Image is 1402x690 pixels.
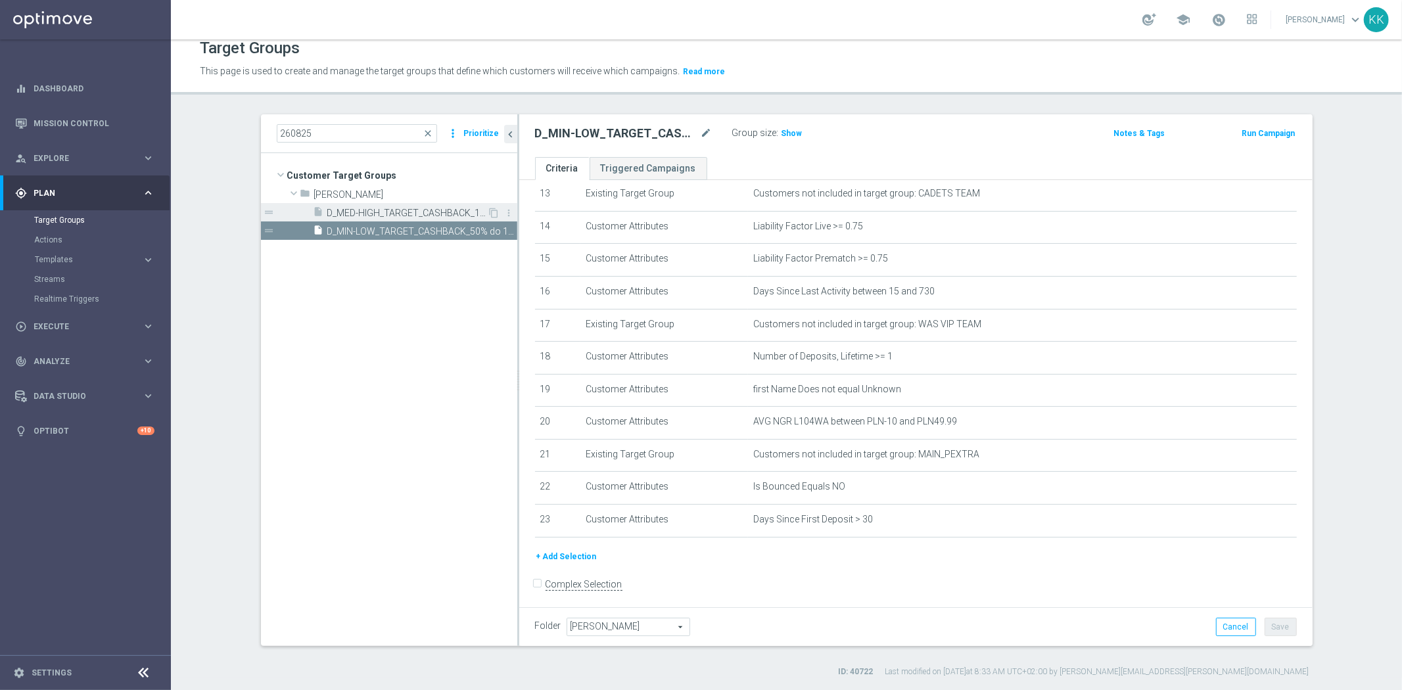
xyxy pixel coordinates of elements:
a: Target Groups [34,215,137,225]
button: Read more [682,64,726,79]
td: Existing Target Group [580,309,748,342]
span: Customer Target Groups [287,166,517,185]
i: play_circle_outline [15,321,27,333]
td: Existing Target Group [580,179,748,212]
div: equalizer Dashboard [14,83,155,94]
button: person_search Explore keyboard_arrow_right [14,153,155,164]
span: Customers not included in target group: WAS VIP TEAM [753,319,981,330]
div: Data Studio [15,390,142,402]
button: Save [1265,618,1297,636]
button: Prioritize [462,125,502,143]
button: play_circle_outline Execute keyboard_arrow_right [14,321,155,332]
span: Execute [34,323,142,331]
a: Settings [32,669,72,677]
div: Streams [34,269,170,289]
i: keyboard_arrow_right [142,152,154,164]
td: 13 [535,179,581,212]
i: folder [300,188,311,203]
i: keyboard_arrow_right [142,187,154,199]
div: +10 [137,426,154,435]
td: 14 [535,211,581,244]
h2: D_MIN-LOW_TARGET_CASHBACK_50% do 100 PLN_EPLW_260825 [535,126,698,141]
i: lightbulb [15,425,27,437]
td: Customer Attributes [580,276,748,309]
td: 18 [535,342,581,375]
td: 20 [535,407,581,440]
span: school [1176,12,1190,27]
button: Cancel [1216,618,1256,636]
label: Complex Selection [546,578,622,591]
input: Quick find group or folder [277,124,437,143]
button: gps_fixed Plan keyboard_arrow_right [14,188,155,198]
button: Templates keyboard_arrow_right [34,254,155,265]
td: Customer Attributes [580,407,748,440]
td: Customer Attributes [580,505,748,538]
span: Customers not included in target group: MAIN_PEXTRA [753,449,979,460]
span: D_MIN-LOW_TARGET_CASHBACK_50% do 100 PLN_EPLW_260825 [327,226,517,237]
span: Plan [34,189,142,197]
div: Execute [15,321,142,333]
td: Customer Attributes [580,342,748,375]
span: Kasia K. [314,189,517,200]
i: Duplicate Target group [489,208,500,218]
a: Actions [34,235,137,245]
td: 17 [535,309,581,342]
label: Group size [732,127,777,139]
i: keyboard_arrow_right [142,355,154,367]
a: Dashboard [34,71,154,106]
td: Customer Attributes [580,472,748,505]
h1: Target Groups [200,39,300,58]
span: Data Studio [34,392,142,400]
span: Days Since Last Activity between 15 and 730 [753,286,935,297]
i: chevron_left [505,128,517,141]
div: Optibot [15,413,154,448]
label: Last modified on [DATE] at 8:33 AM UTC+02:00 by [PERSON_NAME][EMAIL_ADDRESS][PERSON_NAME][DOMAIN_... [885,666,1309,678]
i: gps_fixed [15,187,27,199]
span: Days Since First Deposit > 30 [753,514,873,525]
i: track_changes [15,356,27,367]
button: Notes & Tags [1112,126,1166,141]
i: keyboard_arrow_right [142,254,154,266]
span: keyboard_arrow_down [1348,12,1363,27]
td: Customer Attributes [580,211,748,244]
button: chevron_left [504,125,517,143]
div: Target Groups [34,210,170,230]
span: AVG NGR L104WA between PLN-10 and PLN49.99 [753,416,957,427]
span: Analyze [34,357,142,365]
a: Criteria [535,157,590,180]
div: Explore [15,152,142,164]
td: 23 [535,505,581,538]
span: Number of Deposits, Lifetime >= 1 [753,351,893,362]
button: Run Campaign [1240,126,1296,141]
td: Customer Attributes [580,374,748,407]
button: Mission Control [14,118,155,129]
label: : [777,127,779,139]
span: Liability Factor Live >= 0.75 [753,221,863,232]
a: Triggered Campaigns [590,157,707,180]
div: Mission Control [15,106,154,141]
a: Mission Control [34,106,154,141]
td: 16 [535,276,581,309]
label: ID: 40722 [839,666,874,678]
span: close [423,128,434,139]
td: 15 [535,244,581,277]
div: Actions [34,230,170,250]
button: lightbulb Optibot +10 [14,426,155,436]
span: Templates [35,256,129,264]
div: Templates [35,256,142,264]
div: track_changes Analyze keyboard_arrow_right [14,356,155,367]
i: more_vert [447,124,460,143]
div: Realtime Triggers [34,289,170,309]
div: Analyze [15,356,142,367]
div: KK [1364,7,1389,32]
i: more_vert [504,208,515,218]
span: D_MED-HIGH_TARGET_CASHBACK_100% do 300 PLN_EPLW_260825 [327,208,488,219]
button: + Add Selection [535,549,598,564]
i: insert_drive_file [314,225,324,240]
td: Existing Target Group [580,439,748,472]
a: Realtime Triggers [34,294,137,304]
span: Liability Factor Prematch >= 0.75 [753,253,888,264]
